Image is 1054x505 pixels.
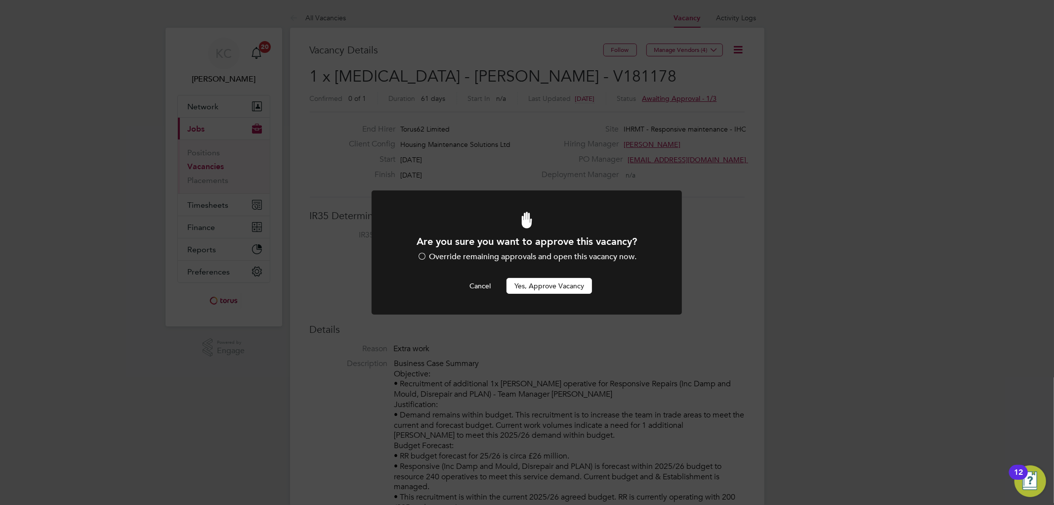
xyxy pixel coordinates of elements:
[429,252,636,262] span: Override remaining approvals and open this vacancy now.
[462,278,499,294] button: Cancel
[398,235,655,248] h1: Are you sure you want to approve this vacancy?
[506,278,592,294] button: Yes, Approve Vacancy
[1014,472,1023,485] div: 12
[1014,465,1046,497] button: Open Resource Center, 12 new notifications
